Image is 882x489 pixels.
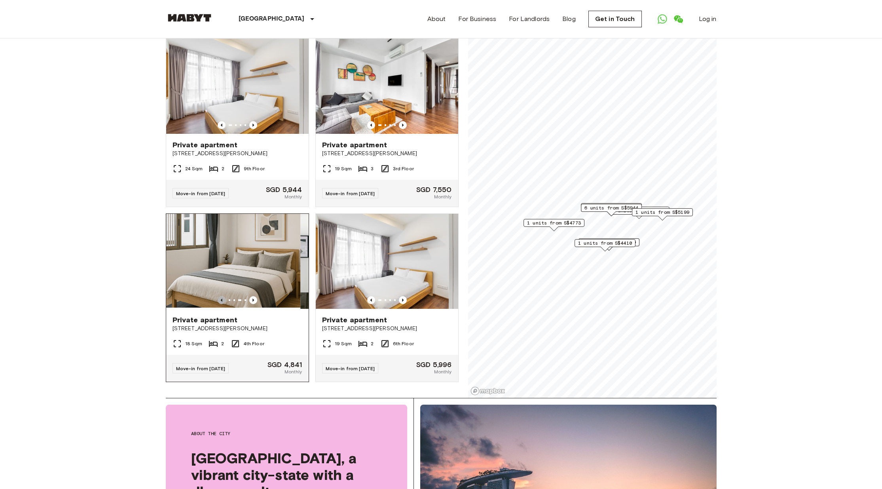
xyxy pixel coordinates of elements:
[221,340,224,347] span: 2
[173,315,238,325] span: Private apartment
[244,165,265,172] span: 9th Floor
[249,121,257,129] button: Previous image
[166,39,309,134] img: Marketing picture of unit SG-01-003-016-01
[584,204,638,211] span: 1 units from S$5623
[579,238,639,251] div: Map marker
[632,208,693,221] div: Map marker
[575,239,635,251] div: Map marker
[158,214,300,309] img: Marketing picture of unit SG-01-001-024-01
[509,14,550,24] a: For Landlords
[316,214,458,309] img: Marketing picture of unit SG-01-002-009-01
[434,368,451,375] span: Monthly
[316,39,458,134] img: Marketing picture of unit SG-01-002-004-01
[582,239,636,246] span: 1 units from S$3600
[578,240,632,247] span: 1 units from S$4410
[393,340,414,347] span: 6th Floor
[218,296,226,304] button: Previous image
[185,340,203,347] span: 18 Sqm
[584,204,638,211] span: 6 units from S$5944
[581,204,642,216] div: Map marker
[699,14,717,24] a: Log in
[315,213,459,382] a: Marketing picture of unit SG-01-002-009-01Previous imagePrevious imagePrivate apartment[STREET_AD...
[185,165,203,172] span: 24 Sqm
[434,193,451,200] span: Monthly
[266,186,302,193] span: SGD 5,944
[166,38,309,207] a: Marketing picture of unit SG-01-003-016-01Previous imagePrevious imagePrivate apartment[STREET_AD...
[458,14,496,24] a: For Business
[191,430,382,437] span: About the city
[367,121,375,129] button: Previous image
[322,150,452,158] span: [STREET_ADDRESS][PERSON_NAME]
[176,190,226,196] span: Move-in from [DATE]
[300,214,443,309] img: Marketing picture of unit SG-01-001-024-01
[635,209,689,216] span: 1 units from S$5199
[470,386,505,396] a: Mapbox logo
[326,190,375,196] span: Move-in from [DATE]
[322,140,387,150] span: Private apartment
[285,368,302,375] span: Monthly
[581,203,642,215] div: Map marker
[218,121,226,129] button: Previous image
[166,14,213,22] img: Habyt
[239,14,305,24] p: [GEOGRAPHIC_DATA]
[322,315,387,325] span: Private apartment
[371,165,374,172] span: 3
[371,340,374,347] span: 2
[315,38,459,207] a: Marketing picture of unit SG-01-002-004-01Previous imagePrevious imagePrivate apartment[STREET_AD...
[427,14,446,24] a: About
[393,165,414,172] span: 3rd Floor
[166,213,309,382] a: Previous imagePrevious imagePrivate apartment[STREET_ADDRESS][PERSON_NAME]18 Sqm24th FloorMove-in...
[326,365,375,371] span: Move-in from [DATE]
[562,14,576,24] a: Blog
[367,296,375,304] button: Previous image
[654,11,670,27] a: Open WhatsApp
[173,150,302,158] span: [STREET_ADDRESS][PERSON_NAME]
[399,121,407,129] button: Previous image
[609,207,670,219] div: Map marker
[222,165,224,172] span: 2
[670,11,686,27] a: Open WeChat
[267,361,302,368] span: SGD 4,841
[527,219,581,226] span: 1 units from S$4773
[588,11,642,27] a: Get in Touch
[322,325,452,333] span: [STREET_ADDRESS][PERSON_NAME]
[285,193,302,200] span: Monthly
[176,365,226,371] span: Move-in from [DATE]
[399,296,407,304] button: Previous image
[173,140,238,150] span: Private apartment
[612,207,666,214] span: 1 units from S$4841
[249,296,257,304] button: Previous image
[335,165,352,172] span: 19 Sqm
[335,340,352,347] span: 19 Sqm
[416,361,451,368] span: SGD 5,996
[173,325,302,333] span: [STREET_ADDRESS][PERSON_NAME]
[243,340,264,347] span: 4th Floor
[524,219,584,231] div: Map marker
[416,186,451,193] span: SGD 7,550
